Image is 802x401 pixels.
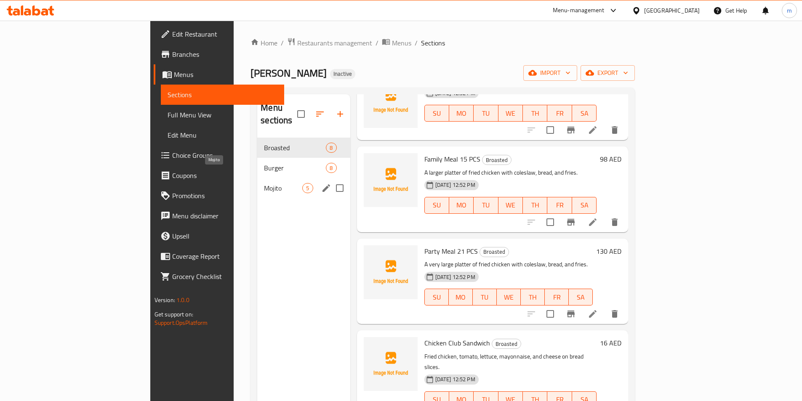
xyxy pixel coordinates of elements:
[644,6,700,15] div: [GEOGRAPHIC_DATA]
[541,213,559,231] span: Select to update
[264,183,302,193] span: Mojito
[287,37,372,48] a: Restaurants management
[497,289,521,305] button: WE
[572,197,597,214] button: SA
[257,134,350,202] nav: Menu sections
[596,245,621,257] h6: 130 AED
[172,251,277,261] span: Coverage Report
[498,197,523,214] button: WE
[155,309,193,320] span: Get support on:
[548,291,565,303] span: FR
[161,85,284,105] a: Sections
[172,191,277,201] span: Promotions
[330,69,355,79] div: Inactive
[502,199,520,211] span: WE
[257,158,350,178] div: Burger8
[250,64,327,82] span: [PERSON_NAME]
[257,178,350,198] div: Mojito5edit
[500,291,517,303] span: WE
[600,153,621,165] h6: 98 AED
[547,105,572,122] button: FR
[572,105,597,122] button: SA
[424,197,449,214] button: SU
[172,211,277,221] span: Menu disclaimer
[382,37,411,48] a: Menus
[303,184,312,192] span: 5
[174,69,277,80] span: Menus
[424,167,597,178] p: A larger platter of fried chicken with coleslaw, bread, and fries.
[524,291,541,303] span: TH
[424,337,490,349] span: Chicken Club Sandwich
[449,289,473,305] button: MO
[572,291,589,303] span: SA
[547,197,572,214] button: FR
[392,38,411,48] span: Menus
[523,105,547,122] button: TH
[605,212,625,232] button: delete
[168,90,277,100] span: Sections
[364,245,418,299] img: Party Meal 21 PCS
[530,68,570,78] span: import
[428,107,446,120] span: SU
[476,291,493,303] span: TU
[474,105,498,122] button: TU
[453,107,470,120] span: MO
[172,49,277,59] span: Branches
[605,120,625,140] button: delete
[297,38,372,48] span: Restaurants management
[541,305,559,323] span: Select to update
[326,144,336,152] span: 8
[449,105,474,122] button: MO
[424,259,593,270] p: A very large platter of fried chicken with coleslaw, bread, and fries.
[424,351,597,372] p: Fried chicken, tomato, lettuce, mayonnaise, and cheese on bread slices.
[576,107,593,120] span: SA
[172,150,277,160] span: Choice Groups
[428,291,445,303] span: SU
[521,289,545,305] button: TH
[172,170,277,181] span: Coupons
[587,68,628,78] span: export
[428,199,446,211] span: SU
[561,212,581,232] button: Branch-specific-item
[415,38,418,48] li: /
[576,199,593,211] span: SA
[310,104,330,124] span: Sort sections
[545,289,569,305] button: FR
[172,231,277,241] span: Upsell
[154,24,284,44] a: Edit Restaurant
[588,309,598,319] a: Edit menu item
[492,339,521,349] span: Broasted
[588,217,598,227] a: Edit menu item
[605,304,625,324] button: delete
[523,197,547,214] button: TH
[553,5,605,16] div: Menu-management
[498,105,523,122] button: WE
[376,38,378,48] li: /
[432,375,479,383] span: [DATE] 12:52 PM
[154,246,284,266] a: Coverage Report
[569,289,593,305] button: SA
[154,206,284,226] a: Menu disclaimer
[172,29,277,39] span: Edit Restaurant
[482,155,512,165] div: Broasted
[551,199,568,211] span: FR
[581,65,635,81] button: export
[526,107,544,120] span: TH
[480,247,509,257] span: Broasted
[474,197,498,214] button: TU
[161,105,284,125] a: Full Menu View
[264,163,326,173] span: Burger
[432,181,479,189] span: [DATE] 12:52 PM
[264,143,326,153] span: Broasted
[421,38,445,48] span: Sections
[330,70,355,77] span: Inactive
[168,130,277,140] span: Edit Menu
[523,65,577,81] button: import
[364,337,418,391] img: Chicken Club Sandwich
[424,105,449,122] button: SU
[473,289,497,305] button: TU
[154,226,284,246] a: Upsell
[154,64,284,85] a: Menus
